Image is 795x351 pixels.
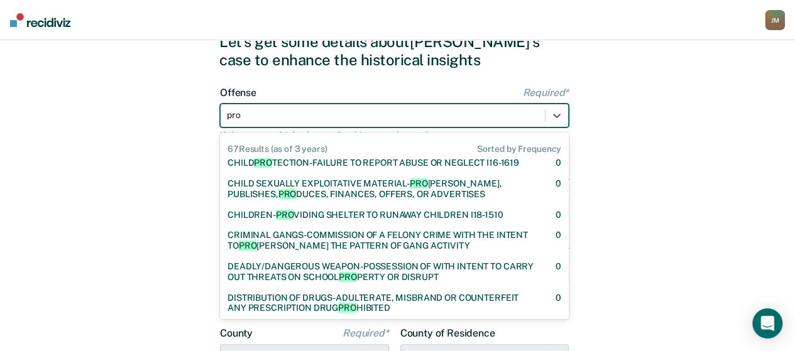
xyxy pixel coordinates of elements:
[228,158,519,168] div: CHILD TECTION-FAILURE TO REPORT ABUSE OR NEGLECT I16-1619
[339,272,357,282] span: PRO
[556,178,561,200] div: 0
[239,240,257,251] span: PRO
[220,130,569,141] div: If there are multiple charges for this case, choose the most severe
[220,327,389,339] label: County
[228,210,503,220] div: CHILDREN- VIDING SHELTER TO RUNAWAY CHILDREN I18-1510
[228,230,534,251] div: CRIMINAL GANGS-COMMISSION OF A FELONY CRIME WITH THE INTENT TO [PERSON_NAME] THE PATTERN OF GANG ...
[410,178,428,188] span: PRO
[228,261,534,283] div: DEADLY/DANGEROUS WEAPON-POSSESSION OF WITH INTENT TO CARRY OUT THREATS ON SCHOOL PERTY OR DISRUPT
[228,178,534,200] div: CHILD SEXUALLY EXPLOITATIVE MATERIAL- [PERSON_NAME], PUBLISHES, DUCES, FINANCES, OFFERS, OR ADVER...
[343,327,389,339] span: Required*
[752,308,782,338] div: Open Intercom Messenger
[400,327,569,339] label: County of Residence
[556,230,561,251] div: 0
[556,261,561,283] div: 0
[556,293,561,314] div: 0
[522,87,569,99] span: Required*
[228,144,327,154] span: 67 Results (as of 3 years)
[338,303,356,313] span: PRO
[278,189,297,199] span: PRO
[477,144,561,154] span: Sorted by Frequency
[556,210,561,220] div: 0
[765,10,785,30] div: J M
[254,158,272,168] span: PRO
[765,10,785,30] button: JM
[556,158,561,168] div: 0
[276,210,294,220] span: PRO
[219,33,576,69] div: Let's get some details about [PERSON_NAME]'s case to enhance the historical insights
[228,293,534,314] div: DISTRIBUTION OF DRUGS-ADULTERATE, MISBRAND OR COUNTERFEIT ANY PRESCRIPTION DRUG HIBITED
[10,13,70,27] img: Recidiviz
[220,87,569,99] label: Offense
